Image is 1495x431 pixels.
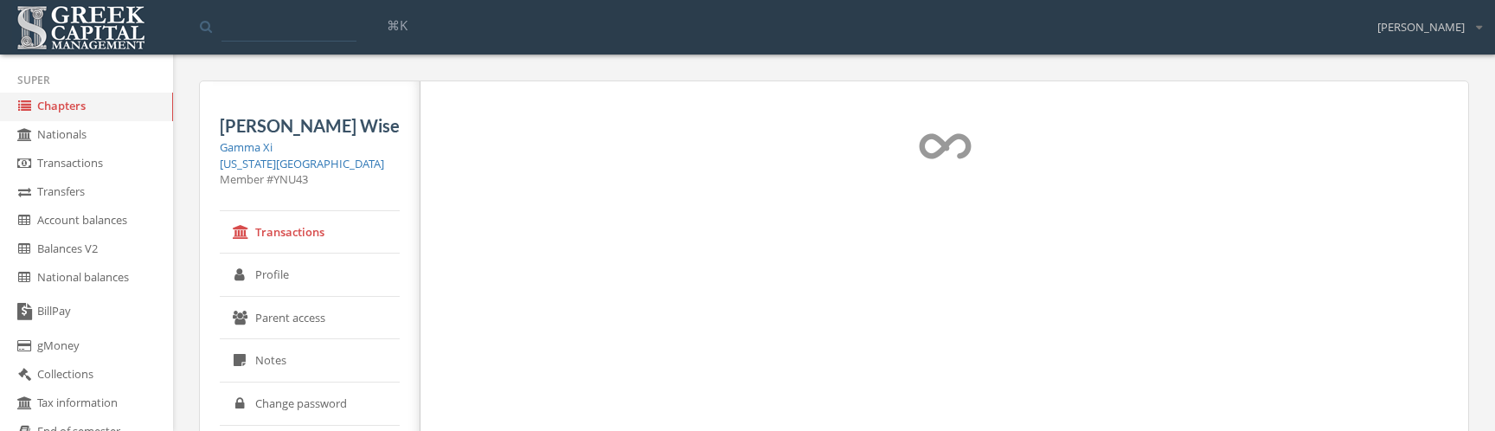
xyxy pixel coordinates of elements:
a: Profile [220,254,400,297]
div: Member # YNU43 [220,171,400,188]
a: Change password [220,383,400,426]
a: Gamma Xi [220,139,273,155]
a: Transactions [220,211,400,254]
span: ⌘K [387,16,407,34]
div: [PERSON_NAME] [1366,6,1482,35]
a: [US_STATE][GEOGRAPHIC_DATA] [220,156,384,171]
h5: [PERSON_NAME] Wise [220,116,400,135]
a: Notes [220,339,400,383]
span: [PERSON_NAME] [1377,19,1465,35]
a: Parent access [220,297,400,340]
